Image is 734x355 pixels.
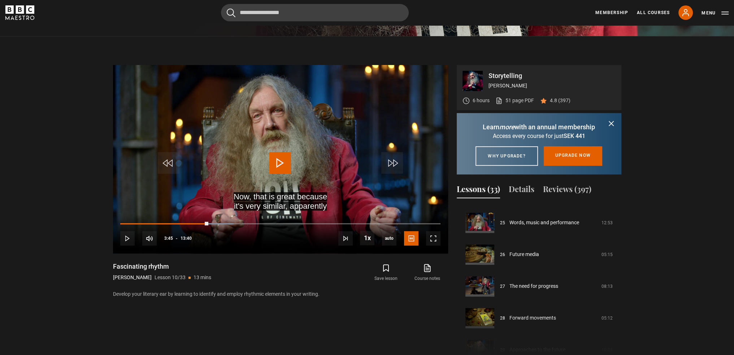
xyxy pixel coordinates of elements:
button: Lessons (33) [457,183,500,198]
p: 13 mins [194,274,211,281]
p: Learn with an annual membership [465,122,613,132]
div: Current quality: 720p [382,231,396,246]
a: Future media [509,251,539,258]
p: Storytelling [488,73,616,79]
a: The need for progress [509,282,558,290]
a: Upgrade now [544,146,602,166]
svg: BBC Maestro [5,5,34,20]
h1: Fascinating rhythm [113,262,211,271]
button: Play [120,231,135,246]
p: Lesson 10/33 [155,274,186,281]
a: Why upgrade? [475,146,538,166]
button: Next Lesson [338,231,353,246]
p: [PERSON_NAME] [113,274,152,281]
p: 4.8 (397) [550,97,570,104]
button: Save lesson [365,262,407,283]
a: Words, music and performance [509,219,579,226]
p: Access every course for just [465,132,613,140]
a: Membership [595,9,628,16]
button: Captions [404,231,418,246]
p: [PERSON_NAME] [488,82,616,90]
span: SEK 441 [564,133,585,139]
button: Playback Rate [360,231,374,245]
button: Submit the search query [227,8,235,17]
button: Fullscreen [426,231,440,246]
button: Details [509,183,534,198]
button: Reviews (397) [543,183,591,198]
div: Progress Bar [120,223,440,225]
button: Mute [142,231,157,246]
a: 51 page PDF [495,97,534,104]
span: 3:45 [164,232,173,245]
video-js: Video Player [113,65,448,254]
a: Course notes [407,262,448,283]
i: more [499,123,514,131]
input: Search [221,4,409,21]
p: Develop your literary ear by learning to identify and employ rhythmic elements in your writing. [113,290,448,298]
span: auto [382,231,396,246]
p: 6 hours [473,97,490,104]
span: 13:40 [181,232,192,245]
a: All Courses [637,9,670,16]
a: Forward movements [509,314,556,322]
span: - [176,236,178,241]
button: Toggle navigation [702,9,729,17]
